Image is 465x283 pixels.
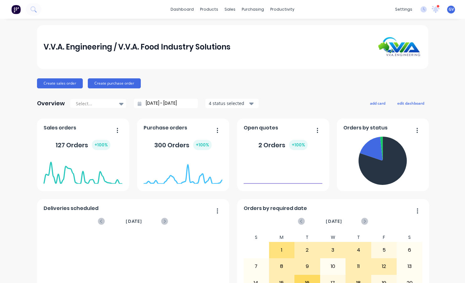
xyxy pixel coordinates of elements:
div: 4 [346,242,371,258]
div: 2 [295,242,320,258]
div: 8 [269,259,294,274]
div: 10 [320,259,346,274]
div: T [346,233,371,242]
span: Deliveries scheduled [44,205,98,212]
div: 6 [397,242,422,258]
div: 4 status selected [209,100,248,107]
span: Orders by required date [244,205,307,212]
span: [DATE] [126,218,142,225]
div: S [243,233,269,242]
div: products [197,5,221,14]
div: W [320,233,346,242]
div: 3 [320,242,346,258]
div: + 100 % [289,140,308,150]
div: 127 Orders [55,140,110,150]
div: productivity [267,5,298,14]
div: M [269,233,295,242]
div: Overview [37,97,65,110]
button: Create sales order [37,78,83,88]
div: F [371,233,397,242]
div: 11 [346,259,371,274]
div: 13 [397,259,422,274]
div: settings [392,5,415,14]
div: S [397,233,422,242]
div: sales [221,5,239,14]
div: + 100 % [92,140,110,150]
span: Orders by status [343,124,388,132]
button: edit dashboard [393,99,428,107]
div: 2 Orders [258,140,308,150]
div: T [294,233,320,242]
button: Create purchase order [88,78,141,88]
div: 300 Orders [154,140,212,150]
span: GV [449,7,454,12]
div: 12 [372,259,397,274]
span: Open quotes [244,124,278,132]
div: purchasing [239,5,267,14]
div: 5 [372,242,397,258]
a: dashboard [167,5,197,14]
img: Factory [11,5,21,14]
span: Purchase orders [144,124,187,132]
button: add card [366,99,389,107]
div: V.V.A. Engineering / V.V.A. Food Industry Solutions [44,41,230,53]
span: Sales orders [44,124,76,132]
span: [DATE] [326,218,342,225]
button: 4 status selected [205,99,259,108]
div: + 100 % [193,140,212,150]
div: 1 [269,242,294,258]
div: 9 [295,259,320,274]
div: 7 [244,259,269,274]
img: V.V.A. Engineering / V.V.A. Food Industry Solutions [378,37,421,57]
